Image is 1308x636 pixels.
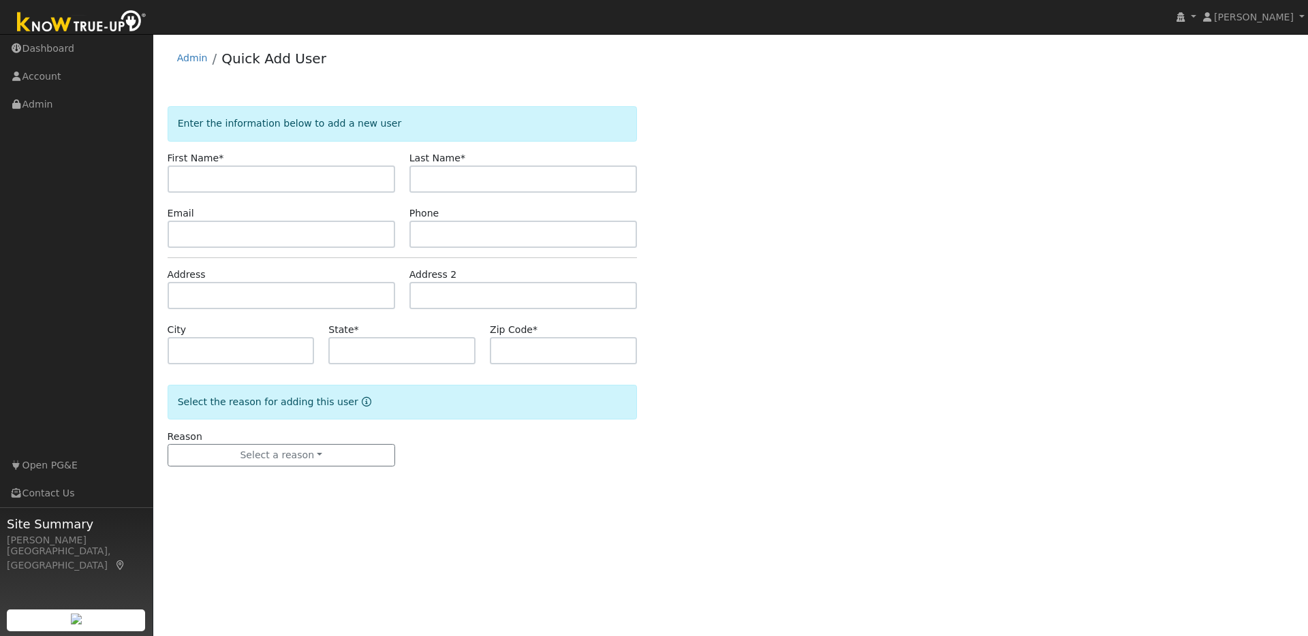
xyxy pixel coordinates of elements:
a: Quick Add User [221,50,326,67]
label: Last Name [409,151,465,165]
div: [GEOGRAPHIC_DATA], [GEOGRAPHIC_DATA] [7,544,146,573]
span: Required [219,153,223,163]
span: Required [461,153,465,163]
img: Know True-Up [10,7,153,38]
span: [PERSON_NAME] [1214,12,1294,22]
div: [PERSON_NAME] [7,533,146,547]
label: Email [168,206,194,221]
label: Address [168,268,206,282]
span: Site Summary [7,515,146,533]
a: Map [114,560,127,571]
div: Select the reason for adding this user [168,385,637,419]
button: Select a reason [168,444,395,467]
label: Reason [168,430,202,444]
img: retrieve [71,614,82,624]
span: Required [354,324,359,335]
label: State [328,323,358,337]
div: Enter the information below to add a new user [168,106,637,141]
span: Required [533,324,538,335]
label: Address 2 [409,268,457,282]
a: Reason for new user [358,396,371,407]
a: Admin [177,52,208,63]
label: Zip Code [490,323,538,337]
label: First Name [168,151,224,165]
label: City [168,323,187,337]
label: Phone [409,206,439,221]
